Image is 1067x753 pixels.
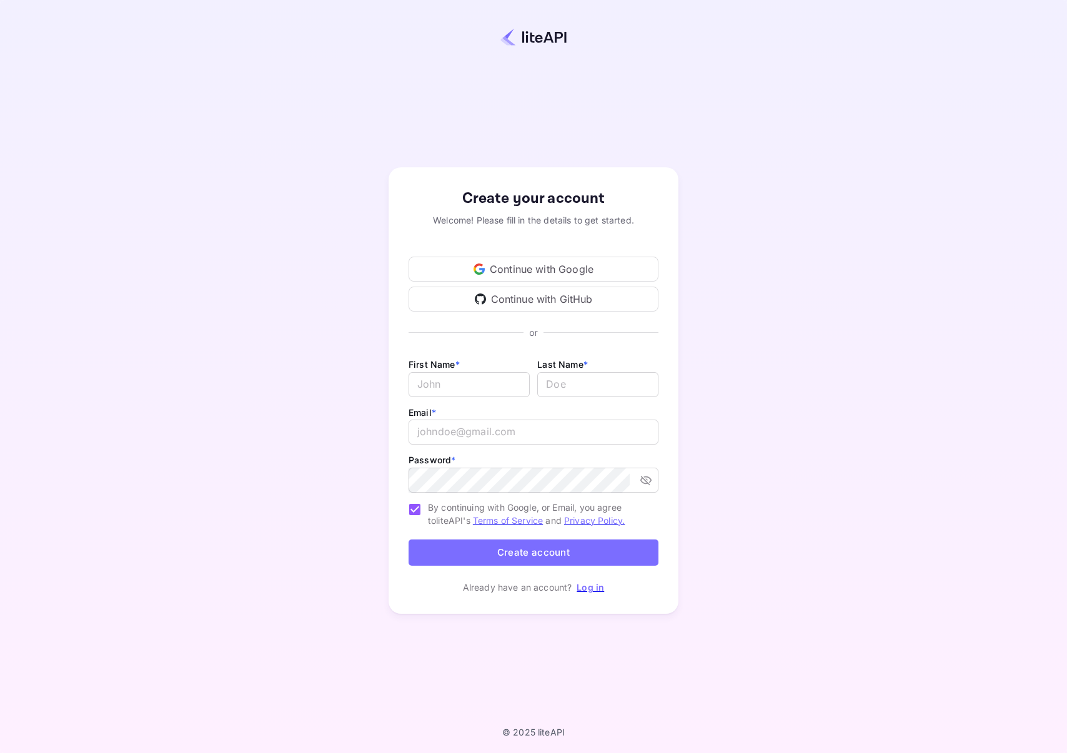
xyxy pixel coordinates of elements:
[635,469,657,491] button: toggle password visibility
[409,187,658,210] div: Create your account
[409,214,658,227] div: Welcome! Please fill in the details to get started.
[409,372,530,397] input: John
[409,407,436,418] label: Email
[409,455,455,465] label: Password
[409,420,658,445] input: johndoe@gmail.com
[463,581,572,594] p: Already have an account?
[409,539,658,566] button: Create account
[502,727,565,737] p: © 2025 liteAPI
[577,582,604,593] a: Log in
[564,515,625,526] a: Privacy Policy.
[537,372,658,397] input: Doe
[473,515,543,526] a: Terms of Service
[409,287,658,312] div: Continue with GitHub
[500,28,567,46] img: liteapi
[428,501,648,527] span: By continuing with Google, or Email, you agree to liteAPI's and
[409,257,658,282] div: Continue with Google
[537,359,588,370] label: Last Name
[409,359,460,370] label: First Name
